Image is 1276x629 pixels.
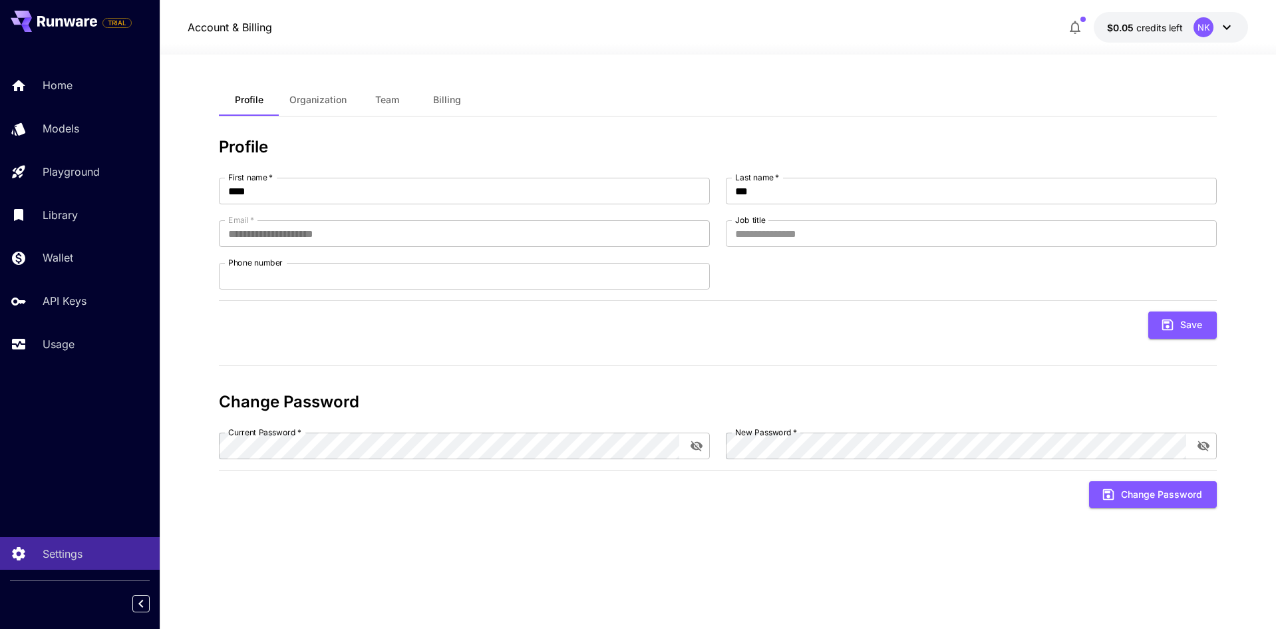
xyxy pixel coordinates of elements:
[1136,22,1183,33] span: credits left
[43,546,82,562] p: Settings
[1107,22,1136,33] span: $0.05
[142,592,160,616] div: Collapse sidebar
[235,94,263,106] span: Profile
[1192,434,1215,458] button: toggle password visibility
[1194,17,1213,37] div: NK
[433,94,461,106] span: Billing
[132,595,150,612] button: Collapse sidebar
[102,15,132,31] span: Add your payment card to enable full platform functionality.
[43,336,75,352] p: Usage
[735,214,766,226] label: Job title
[228,257,283,268] label: Phone number
[228,172,273,183] label: First name
[43,120,79,136] p: Models
[735,427,797,438] label: New Password
[219,138,1217,156] h3: Profile
[375,94,399,106] span: Team
[103,18,131,28] span: TRIAL
[228,214,254,226] label: Email
[43,164,100,180] p: Playground
[43,293,86,309] p: API Keys
[735,172,779,183] label: Last name
[1089,481,1217,509] button: Change Password
[685,434,709,458] button: toggle password visibility
[43,77,73,93] p: Home
[43,207,78,223] p: Library
[1107,21,1183,35] div: $0.05
[188,19,272,35] nav: breadcrumb
[219,393,1217,411] h3: Change Password
[188,19,272,35] a: Account & Billing
[228,427,301,438] label: Current Password
[43,250,73,266] p: Wallet
[1094,12,1248,43] button: $0.05NK
[289,94,347,106] span: Organization
[1148,312,1217,339] button: Save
